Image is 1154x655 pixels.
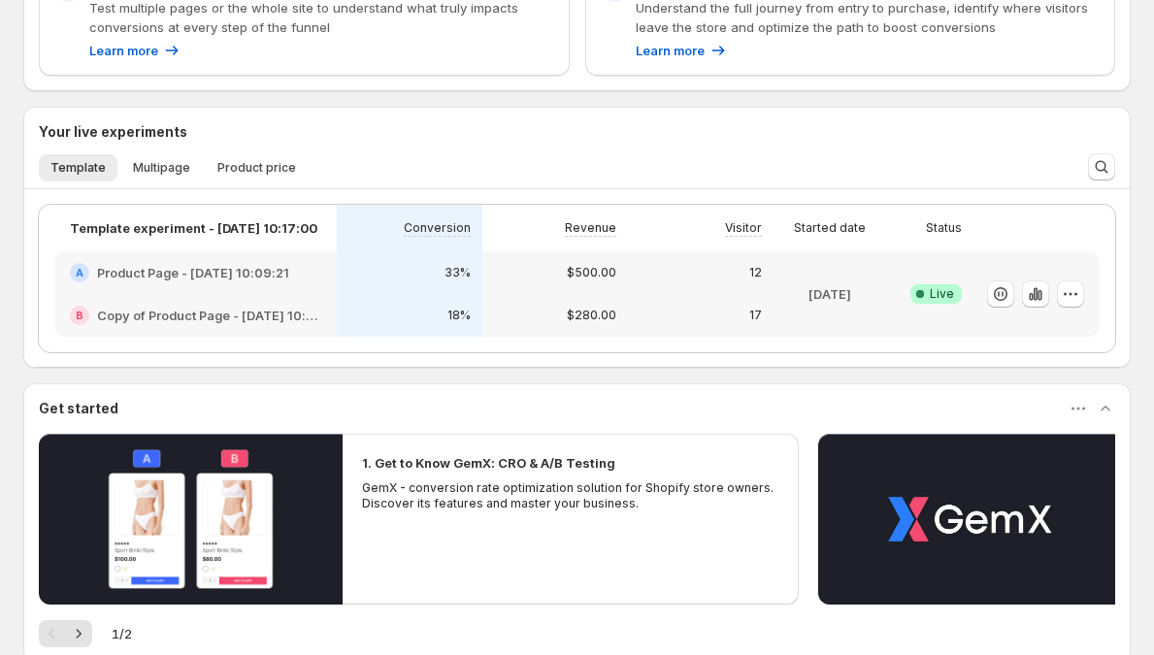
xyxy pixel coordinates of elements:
[39,122,187,142] h3: Your live experiments
[567,308,616,323] p: $280.00
[76,310,83,321] h2: B
[749,265,762,280] p: 12
[97,306,321,325] h2: Copy of Product Page - [DATE] 10:09:21
[636,41,728,60] a: Learn more
[362,480,779,511] p: GemX - conversion rate optimization solution for Shopify store owners. Discover its features and ...
[447,308,471,323] p: 18%
[926,220,962,236] p: Status
[445,265,471,280] p: 33%
[89,41,181,60] a: Learn more
[65,620,92,647] button: Next
[39,399,118,418] h3: Get started
[636,41,705,60] p: Learn more
[217,160,296,176] span: Product price
[1088,153,1115,180] button: Search and filter results
[749,308,762,323] p: 17
[70,218,317,238] p: Template experiment - [DATE] 10:17:00
[97,263,289,282] h2: Product Page - [DATE] 10:09:21
[89,41,158,60] p: Learn more
[930,286,954,302] span: Live
[404,220,471,236] p: Conversion
[50,160,106,176] span: Template
[362,453,615,473] h2: 1. Get to Know GemX: CRO & A/B Testing
[39,434,343,605] button: Play video
[818,434,1122,605] button: Play video
[39,620,92,647] nav: Pagination
[567,265,616,280] p: $500.00
[133,160,190,176] span: Multipage
[76,267,83,278] h2: A
[725,220,762,236] p: Visitor
[112,624,132,643] span: 1 / 2
[808,284,851,304] p: [DATE]
[794,220,866,236] p: Started date
[565,220,616,236] p: Revenue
